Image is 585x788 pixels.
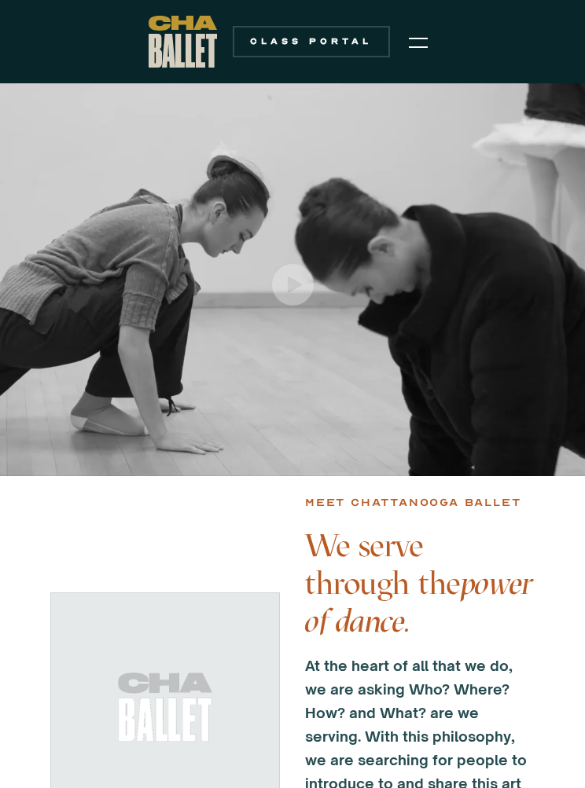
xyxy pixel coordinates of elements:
h4: We serve through the [305,526,535,640]
a: home [149,16,217,68]
div: menu [399,22,437,61]
em: power of dance. [305,564,532,640]
div: Class Portal [242,35,381,48]
a: Class Portal [233,26,390,57]
div: Meet chattanooga ballet [305,493,521,512]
